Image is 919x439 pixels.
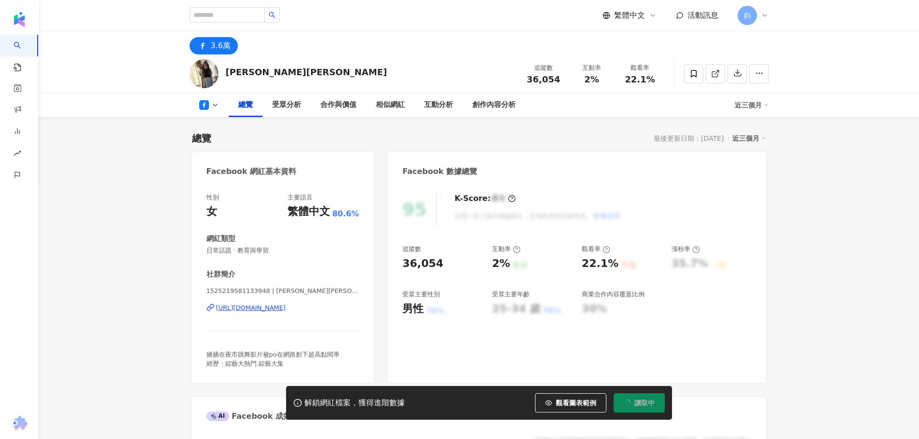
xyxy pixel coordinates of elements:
div: 受眾分析 [272,99,301,111]
div: 解鎖網紅檔案，獲得進階數據 [304,398,405,408]
div: 女 [206,204,217,219]
button: 3.6萬 [190,37,238,54]
div: 22.1% [582,256,618,271]
span: search [269,12,275,18]
span: 2% [584,75,599,84]
span: 讀取中 [634,399,655,407]
div: 觀看率 [582,245,610,253]
span: 活動訊息 [687,11,718,20]
span: loading [623,399,631,407]
span: 繁體中文 [614,10,645,21]
span: rise [14,144,21,165]
div: 受眾主要性別 [402,290,440,299]
div: K-Score : [454,193,516,204]
div: 性別 [206,193,219,202]
img: logo icon [12,12,27,27]
div: 商業合作內容覆蓋比例 [582,290,645,299]
div: 受眾主要年齡 [492,290,530,299]
div: 合作與價值 [320,99,357,111]
div: 主要語言 [288,193,313,202]
div: 互動率 [574,63,610,73]
span: 嬌嬌在夜市跳舞影片被po在網路創下超高點閱率 經歷：綜藝大熱門.綜藝大集 [206,351,340,367]
div: 36,054 [402,256,443,271]
span: 22.1% [625,75,655,84]
div: 總覽 [238,99,253,111]
div: 追蹤數 [525,63,562,73]
img: chrome extension [10,416,29,431]
span: 鈞 [744,10,751,21]
span: 36,054 [527,74,560,84]
div: Facebook 網紅基本資料 [206,166,297,177]
span: 日常話題 · 教育與學習 [206,246,359,255]
img: KOL Avatar [190,59,219,88]
span: 1525219581133948 | [PERSON_NAME][PERSON_NAME] [206,287,359,295]
div: [PERSON_NAME][PERSON_NAME] [226,66,387,78]
div: 創作內容分析 [472,99,516,111]
div: 3.6萬 [211,39,231,53]
div: 2% [492,256,510,271]
div: 男性 [402,302,424,317]
div: 互動分析 [424,99,453,111]
span: 觀看圖表範例 [556,399,596,407]
div: 漲粉率 [672,245,700,253]
div: 最後更新日期：[DATE] [654,134,724,142]
div: 觀看率 [622,63,658,73]
div: [URL][DOMAIN_NAME] [216,304,286,312]
div: 網紅類型 [206,234,235,244]
div: 近三個月 [732,132,766,145]
button: 觀看圖表範例 [535,393,606,412]
div: 互動率 [492,245,521,253]
a: [URL][DOMAIN_NAME] [206,304,359,312]
div: 繁體中文 [288,204,330,219]
div: 總覽 [192,132,211,145]
div: 社群簡介 [206,269,235,279]
a: search [14,35,33,72]
span: 80.6% [332,209,359,219]
div: Facebook 數據總覽 [402,166,477,177]
div: 近三個月 [735,97,768,113]
div: 追蹤數 [402,245,421,253]
button: 讀取中 [614,393,665,412]
div: 相似網紅 [376,99,405,111]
